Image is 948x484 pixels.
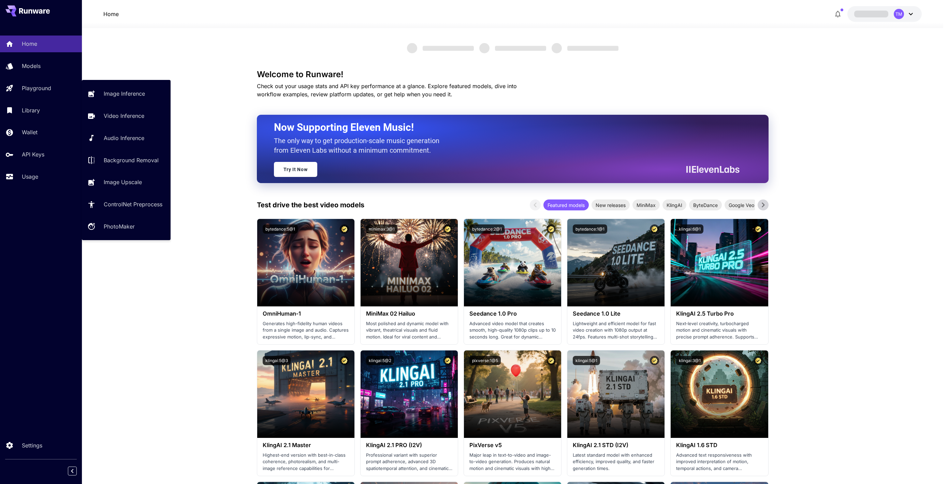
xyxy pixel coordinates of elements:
p: Usage [22,172,38,181]
img: alt [567,219,665,306]
button: Certified Model – Vetted for best performance and includes a commercial license. [650,356,659,365]
button: klingai:3@1 [676,356,703,365]
button: Certified Model – Vetted for best performance and includes a commercial license. [546,224,556,234]
p: Playground [22,84,51,92]
div: Collapse sidebar [73,465,82,477]
img: alt [257,219,354,306]
p: Next‑level creativity, turbocharged motion and cinematic visuals with precise prompt adherence. S... [676,320,762,341]
p: API Keys [22,150,44,158]
h3: KlingAI 1.6 STD [676,442,762,448]
p: Advanced text responsiveness with improved interpretation of motion, temporal actions, and camera... [676,452,762,472]
h3: KlingAI 2.1 PRO (I2V) [366,442,452,448]
img: alt [671,219,768,306]
button: klingai:5@2 [366,356,394,365]
p: Audio Inference [104,134,144,142]
img: alt [361,350,458,438]
p: Lightweight and efficient model for fast video creation with 1080p output at 24fps. Features mult... [573,320,659,341]
button: Certified Model – Vetted for best performance and includes a commercial license. [546,356,556,365]
img: alt [464,219,561,306]
a: ControlNet Preprocess [82,196,171,213]
p: Most polished and dynamic model with vibrant, theatrical visuals and fluid motion. Ideal for vira... [366,320,452,341]
h3: KlingAI 2.1 STD (I2V) [573,442,659,448]
h3: Welcome to Runware! [257,70,769,79]
p: Generates high-fidelity human videos from a single image and audio. Captures expressive motion, l... [263,320,349,341]
div: TM [894,9,904,19]
p: Home [103,10,119,18]
p: Background Removal [104,156,159,164]
span: Google Veo [725,202,758,209]
img: alt [361,219,458,306]
a: Image Inference [82,85,171,102]
button: klingai:5@1 [573,356,600,365]
img: alt [567,350,665,438]
p: Image Upscale [104,178,142,186]
a: Audio Inference [82,130,171,147]
h3: KlingAI 2.5 Turbo Pro [676,310,762,317]
a: Video Inference [82,108,171,124]
a: PhotoMaker [82,218,171,235]
a: Try It Now [274,162,317,177]
h3: Seedance 1.0 Pro [469,310,556,317]
button: minimax:3@1 [366,224,397,234]
p: Models [22,62,41,70]
p: Major leap in text-to-video and image-to-video generation. Produces natural motion and cinematic ... [469,452,556,472]
button: klingai:6@1 [676,224,703,234]
button: klingai:5@3 [263,356,291,365]
p: Wallet [22,128,38,136]
p: PhotoMaker [104,222,135,231]
p: Test drive the best video models [257,200,364,210]
h3: PixVerse v5 [469,442,556,448]
p: Latest standard model with enhanced efficiency, improved quality, and faster generation times. [573,452,659,472]
button: Certified Model – Vetted for best performance and includes a commercial license. [754,224,763,234]
h3: Seedance 1.0 Lite [573,310,659,317]
button: Certified Model – Vetted for best performance and includes a commercial license. [443,224,452,234]
p: Video Inference [104,112,144,120]
button: Certified Model – Vetted for best performance and includes a commercial license. [340,224,349,234]
p: ControlNet Preprocess [104,200,162,208]
span: ByteDance [689,202,722,209]
button: Collapse sidebar [68,467,77,475]
p: Highest-end version with best-in-class coherence, photorealism, and multi-image reference capabil... [263,452,349,472]
button: pixverse:1@5 [469,356,501,365]
h3: MiniMax 02 Hailuo [366,310,452,317]
span: New releases [592,202,630,209]
p: Image Inference [104,89,145,98]
span: Featured models [543,202,589,209]
p: Advanced video model that creates smooth, high-quality 1080p clips up to 10 seconds long. Great f... [469,320,556,341]
nav: breadcrumb [103,10,119,18]
img: alt [464,350,561,438]
h3: OmniHuman‑1 [263,310,349,317]
button: Certified Model – Vetted for best performance and includes a commercial license. [650,224,659,234]
button: Certified Model – Vetted for best performance and includes a commercial license. [754,356,763,365]
p: Settings [22,441,42,450]
p: Library [22,106,40,114]
span: KlingAI [662,202,686,209]
button: Certified Model – Vetted for best performance and includes a commercial license. [443,356,452,365]
button: bytedance:1@1 [573,224,607,234]
img: alt [671,350,768,438]
span: MiniMax [632,202,660,209]
h3: KlingAI 2.1 Master [263,442,349,448]
h2: Now Supporting Eleven Music! [274,121,734,134]
p: Professional variant with superior prompt adherence, advanced 3D spatiotemporal attention, and ci... [366,452,452,472]
button: Certified Model – Vetted for best performance and includes a commercial license. [340,356,349,365]
button: bytedance:2@1 [469,224,505,234]
span: Check out your usage stats and API key performance at a glance. Explore featured models, dive int... [257,83,517,98]
img: alt [257,350,354,438]
p: The only way to get production-scale music generation from Eleven Labs without a minimum commitment. [274,136,444,155]
p: Home [22,40,37,48]
a: Image Upscale [82,174,171,191]
a: Background Removal [82,152,171,168]
button: bytedance:5@1 [263,224,298,234]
